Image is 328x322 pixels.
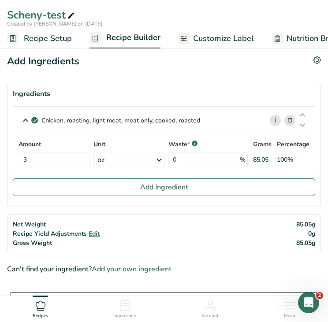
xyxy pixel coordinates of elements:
[7,7,76,23] div: Scheny-test
[97,155,104,165] div: oz
[193,33,254,44] span: Customize Label
[201,296,219,320] a: Account
[7,264,321,274] div: Can't find your ingredient?
[92,264,171,274] span: Add your own ingredient
[7,20,102,27] span: Created by [PERSON_NAME] on [DATE]
[13,107,315,134] div: Chicken, roasting, light meat, meat only, cooked, roasted i
[13,239,52,247] span: Gross Weight
[316,292,323,299] span: 2
[270,115,281,126] a: i
[93,140,164,149] label: Unit
[168,140,190,149] p: Waste
[19,140,90,149] label: Amount
[13,220,46,229] span: Net Weight
[7,54,79,69] div: Add Ingredients
[33,313,48,319] span: Recipes
[308,229,315,238] span: 0g
[33,296,48,320] a: Recipes
[7,29,72,48] a: Recipe Setup
[277,140,309,149] p: Percentage
[296,239,315,247] span: 85.05g
[298,292,319,313] iframe: Intercom live chat
[89,229,100,238] span: Edit
[296,220,315,229] span: 85.05g
[13,178,315,196] button: Add Ingredient
[178,29,254,48] a: Customize Label
[113,296,136,320] a: Ingredients
[13,229,87,238] span: Recipe Yield Adjustments
[284,313,295,319] span: Menu
[140,182,188,192] span: Add Ingredient
[253,140,272,149] p: Grams
[201,313,219,319] span: Account
[13,89,315,99] div: Ingredients
[41,116,200,125] p: Chicken, roasting, light meat, meat only, cooked, roasted
[113,313,136,319] span: Ingredients
[89,28,160,49] a: Recipe Builder
[24,33,72,44] span: Recipe Setup
[253,155,268,164] div: 85.05
[106,32,160,44] span: Recipe Builder
[277,155,293,164] div: 100%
